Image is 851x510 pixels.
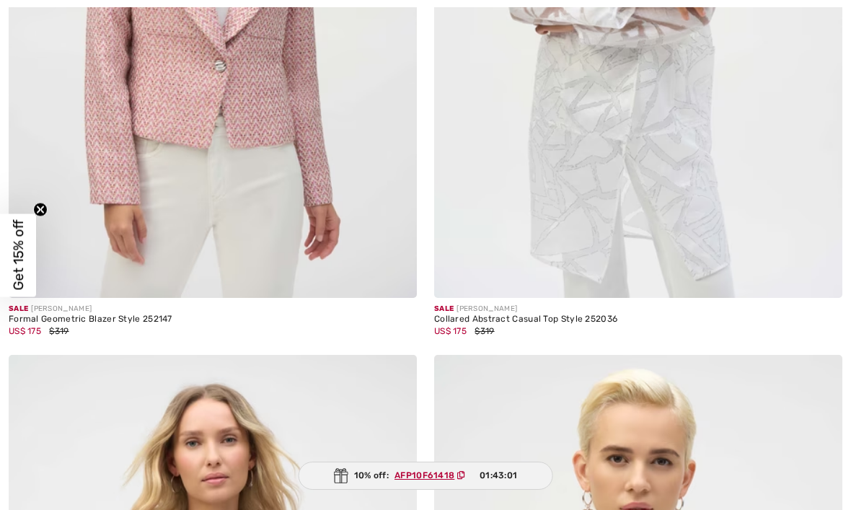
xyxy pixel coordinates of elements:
button: Close teaser [33,202,48,216]
div: 10% off: [299,462,553,490]
img: Gift.svg [334,468,348,483]
span: Sale [434,304,454,313]
span: Sale [9,304,28,313]
div: [PERSON_NAME] [434,304,842,315]
span: Help [128,10,157,23]
span: US$ 175 [434,326,467,336]
div: [PERSON_NAME] [9,304,417,315]
span: $319 [475,326,494,336]
span: $319 [49,326,69,336]
span: 01:43:01 [480,469,517,482]
span: US$ 175 [9,326,41,336]
div: Collared Abstract Casual Top Style 252036 [434,315,842,325]
span: Get 15% off [10,220,27,291]
div: Formal Geometric Blazer Style 252147 [9,315,417,325]
ins: AFP10F61418 [394,470,454,480]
